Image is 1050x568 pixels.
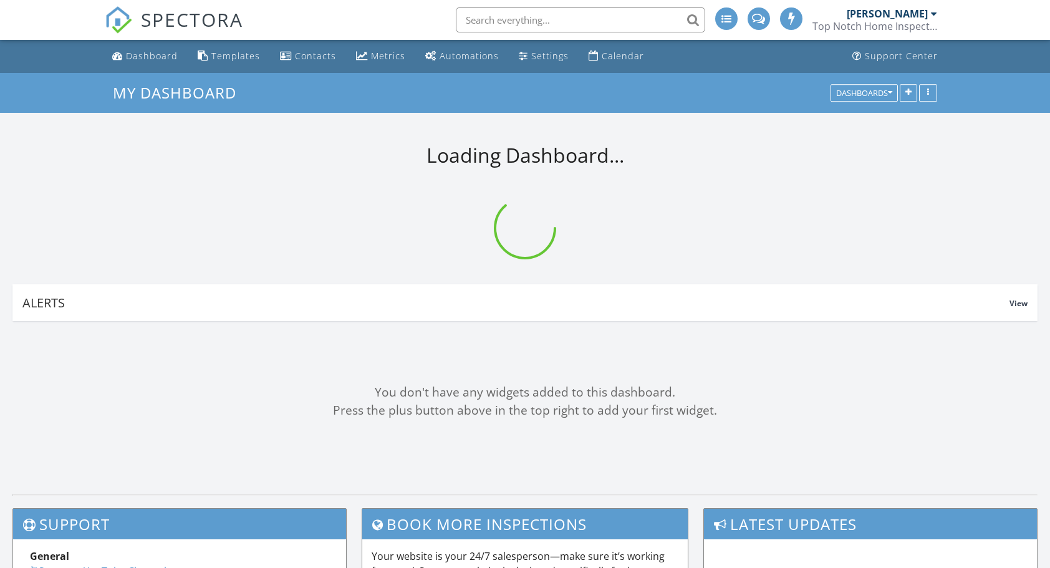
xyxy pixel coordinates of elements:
a: Automations (Advanced) [420,45,504,68]
div: Press the plus button above in the top right to add your first widget. [12,402,1038,420]
div: Automations [440,50,499,62]
a: Support Center [847,45,943,68]
div: Alerts [22,294,1009,311]
div: Dashboard [126,50,178,62]
a: Contacts [275,45,341,68]
div: Dashboards [836,89,892,97]
div: Settings [531,50,569,62]
h3: Support [13,509,346,539]
div: Metrics [371,50,405,62]
a: Settings [514,45,574,68]
div: Contacts [295,50,336,62]
strong: General [30,549,69,563]
img: The Best Home Inspection Software - Spectora [105,6,132,34]
a: Dashboard [107,45,183,68]
div: Calendar [602,50,644,62]
div: You don't have any widgets added to this dashboard. [12,383,1038,402]
h3: Book More Inspections [362,509,688,539]
div: Top Notch Home Inspection [812,20,937,32]
div: [PERSON_NAME] [847,7,928,20]
div: Support Center [865,50,938,62]
a: Calendar [584,45,649,68]
button: Dashboards [831,84,898,102]
a: My Dashboard [113,82,247,103]
input: Search everything... [456,7,705,32]
span: View [1009,298,1028,309]
a: Metrics [351,45,410,68]
span: SPECTORA [141,6,243,32]
div: Templates [211,50,260,62]
a: Templates [193,45,265,68]
h3: Latest Updates [704,509,1037,539]
a: SPECTORA [105,17,243,43]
